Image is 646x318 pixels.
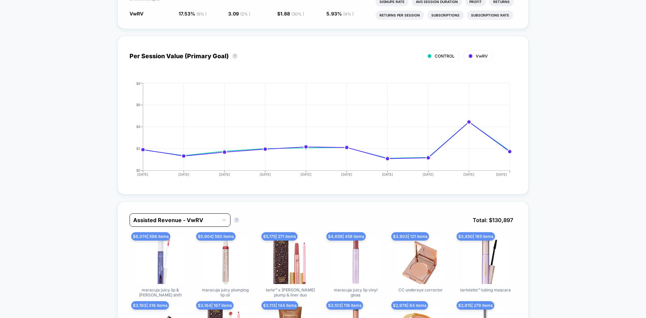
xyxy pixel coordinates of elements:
img: tartelette™ tubing mascara [462,237,509,284]
span: ( 2 % ) [240,11,250,16]
button: ? [234,217,239,223]
span: $ 5,175 | 271 items [261,232,297,241]
li: Subscriptions [427,10,464,20]
span: $ 2,815 | 279 items [457,301,494,310]
tspan: [DATE] [219,172,230,176]
li: Subscriptions Rate [467,10,513,20]
tspan: [DATE] [178,172,189,176]
span: $ 3,193 | 316 items [131,301,169,310]
span: Total: $ 130,897 [469,213,516,227]
img: maracuja juicy lip & cheek shift [137,237,184,284]
span: maracuja juicy plumping lip oil [200,287,251,297]
div: PER_SESSION_VALUE [123,81,510,182]
span: 5.93 % [326,11,354,16]
span: $ 3,164 | 167 items [196,301,234,310]
tspan: [DATE] [382,172,393,176]
span: maracuja juicy lip vinyl gloss [330,287,381,297]
img: CC undereye corrector [397,237,444,284]
li: Returns Per Session [375,10,424,20]
tspan: [DATE] [260,172,271,176]
tspan: [DATE] [300,172,312,176]
span: $ 3,903 | 121 items [391,232,429,241]
span: tartelette™ tubing mascara [460,287,511,292]
span: 17.53 % [179,11,207,16]
img: tarte™ x Tana plump & liner duo [267,237,314,284]
tspan: [DATE] [496,172,507,176]
tspan: $0 [136,168,140,172]
img: maracuja juicy lip vinyl gloss [332,237,379,284]
span: CC undereye corrector [398,287,443,292]
span: $ [277,11,304,16]
img: maracuja juicy plumping lip oil [202,237,249,284]
span: $ 4,659 | 458 items [326,232,366,241]
tspan: [DATE] [423,172,434,176]
span: $ 6,074 | 596 items [131,232,170,241]
span: ( 8 % ) [196,11,207,16]
tspan: [DATE] [341,172,352,176]
tspan: $4 [136,125,140,129]
tspan: [DATE] [137,172,148,176]
span: VwRV [130,11,143,16]
tspan: $8 [136,81,140,85]
tspan: $6 [136,103,140,107]
span: tarte™ x [PERSON_NAME] plump & liner duo [265,287,316,297]
span: $ 5,904 | 590 items [196,232,236,241]
span: $ 3,850 | 185 items [457,232,495,241]
span: $ 2,978 | 84 items [391,301,428,310]
span: $ 3,103 | 118 items [326,301,363,310]
span: VwRV [476,54,488,59]
span: $ 3,113 | 144 items [261,301,298,310]
span: maracuja juicy lip & [PERSON_NAME] shift [135,287,186,297]
span: ( 4 % ) [343,11,354,16]
span: CONTROL [435,54,455,59]
tspan: [DATE] [464,172,475,176]
span: 1.88 [280,11,304,16]
span: 3.09 [228,11,250,16]
button: ? [232,54,238,59]
tspan: $2 [136,146,140,150]
span: ( 30 % ) [291,11,304,16]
